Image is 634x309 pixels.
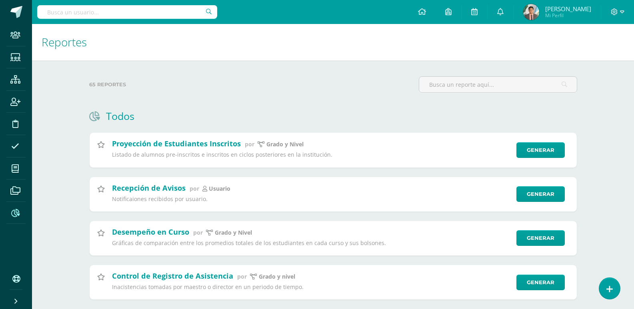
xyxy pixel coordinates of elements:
span: por [237,273,247,280]
a: Generar [516,142,565,158]
h2: Desempeño en Curso [112,227,189,237]
label: 65 reportes [89,76,412,93]
h2: Control de Registro de Asistencia [112,271,233,281]
input: Busca un usuario... [37,5,217,19]
p: Gráficas de comparación entre los promedios totales de los estudiantes en cada curso y sus bolsones. [112,239,511,247]
p: Listado de alumnos pre-inscritos e inscritos en ciclos posteriores en la institución. [112,151,511,158]
span: Mi Perfil [545,12,591,19]
h2: Proyección de Estudiantes Inscritos [112,139,241,148]
p: Grado y Nivel [266,141,304,148]
img: 68712ac611bf39f738fa84918dce997e.png [523,4,539,20]
p: grado y nivel [259,273,295,280]
p: Notificaiones recibidos por usuario. [112,195,511,203]
h2: Recepción de Avisos [112,183,186,193]
a: Generar [516,275,565,290]
span: por [190,185,199,192]
input: Busca un reporte aquí... [419,77,577,92]
p: Grado y Nivel [215,229,252,236]
span: [PERSON_NAME] [545,5,591,13]
p: Usuario [209,185,230,192]
p: Inacistencias tomadas por maestro o director en un periodo de tiempo. [112,283,511,291]
span: por [245,140,254,148]
a: Generar [516,230,565,246]
span: por [193,229,203,236]
span: Reportes [42,34,87,50]
h1: Todos [106,109,134,123]
a: Generar [516,186,565,202]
